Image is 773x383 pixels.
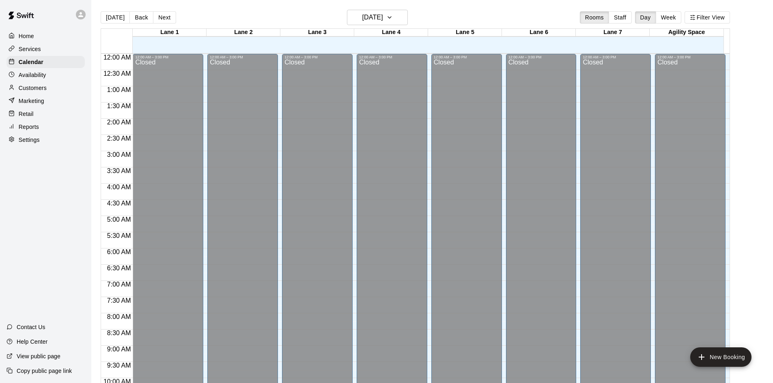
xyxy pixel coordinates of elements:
p: Home [19,32,34,40]
span: 8:30 AM [105,330,133,336]
div: 12:00 AM – 3:00 PM [657,55,723,59]
div: 12:00 AM – 3:00 PM [508,55,574,59]
div: Lane 1 [133,29,207,36]
div: Lane 3 [280,29,354,36]
span: 6:30 AM [105,265,133,272]
button: Next [153,11,176,24]
p: Customers [19,84,47,92]
div: 12:00 AM – 3:00 PM [284,55,350,59]
span: 1:30 AM [105,103,133,109]
span: 7:00 AM [105,281,133,288]
button: Week [656,11,681,24]
span: 3:30 AM [105,167,133,174]
a: Calendar [6,56,85,68]
span: 8:00 AM [105,313,133,320]
div: Lane 4 [354,29,428,36]
a: Availability [6,69,85,81]
span: 4:00 AM [105,184,133,190]
span: 5:30 AM [105,232,133,239]
div: Lane 2 [207,29,280,36]
a: Retail [6,108,85,120]
a: Customers [6,82,85,94]
span: 12:30 AM [101,70,133,77]
span: 9:00 AM [105,346,133,353]
p: View public page [17,352,60,360]
p: Services [19,45,41,53]
button: Filter View [685,11,730,24]
span: 2:30 AM [105,135,133,142]
p: Settings [19,136,40,144]
p: Help Center [17,338,47,346]
span: 7:30 AM [105,297,133,304]
span: 4:30 AM [105,200,133,207]
button: Day [635,11,656,24]
a: Settings [6,134,85,146]
a: Reports [6,121,85,133]
div: 12:00 AM – 3:00 PM [210,55,276,59]
p: Calendar [19,58,43,66]
span: 3:00 AM [105,151,133,158]
p: Marketing [19,97,44,105]
div: Lane 5 [428,29,502,36]
a: Services [6,43,85,55]
span: 9:30 AM [105,362,133,369]
a: Home [6,30,85,42]
span: 1:00 AM [105,86,133,93]
button: [DATE] [101,11,130,24]
button: [DATE] [347,10,408,25]
h6: [DATE] [362,12,383,23]
button: Rooms [580,11,609,24]
button: add [690,347,751,367]
span: 12:00 AM [101,54,133,61]
span: 2:00 AM [105,119,133,126]
p: Contact Us [17,323,45,331]
button: Staff [609,11,632,24]
span: 6:00 AM [105,248,133,255]
p: Retail [19,110,34,118]
div: Agility Space [650,29,723,36]
p: Availability [19,71,46,79]
a: Marketing [6,95,85,107]
p: Copy public page link [17,367,72,375]
div: 12:00 AM – 3:00 PM [434,55,500,59]
div: Lane 7 [576,29,650,36]
div: 12:00 AM – 3:00 PM [359,55,425,59]
span: 5:00 AM [105,216,133,223]
div: 12:00 AM – 3:00 PM [583,55,648,59]
p: Reports [19,123,39,131]
div: Lane 6 [502,29,576,36]
button: Back [129,11,153,24]
div: 12:00 AM – 3:00 PM [135,55,201,59]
